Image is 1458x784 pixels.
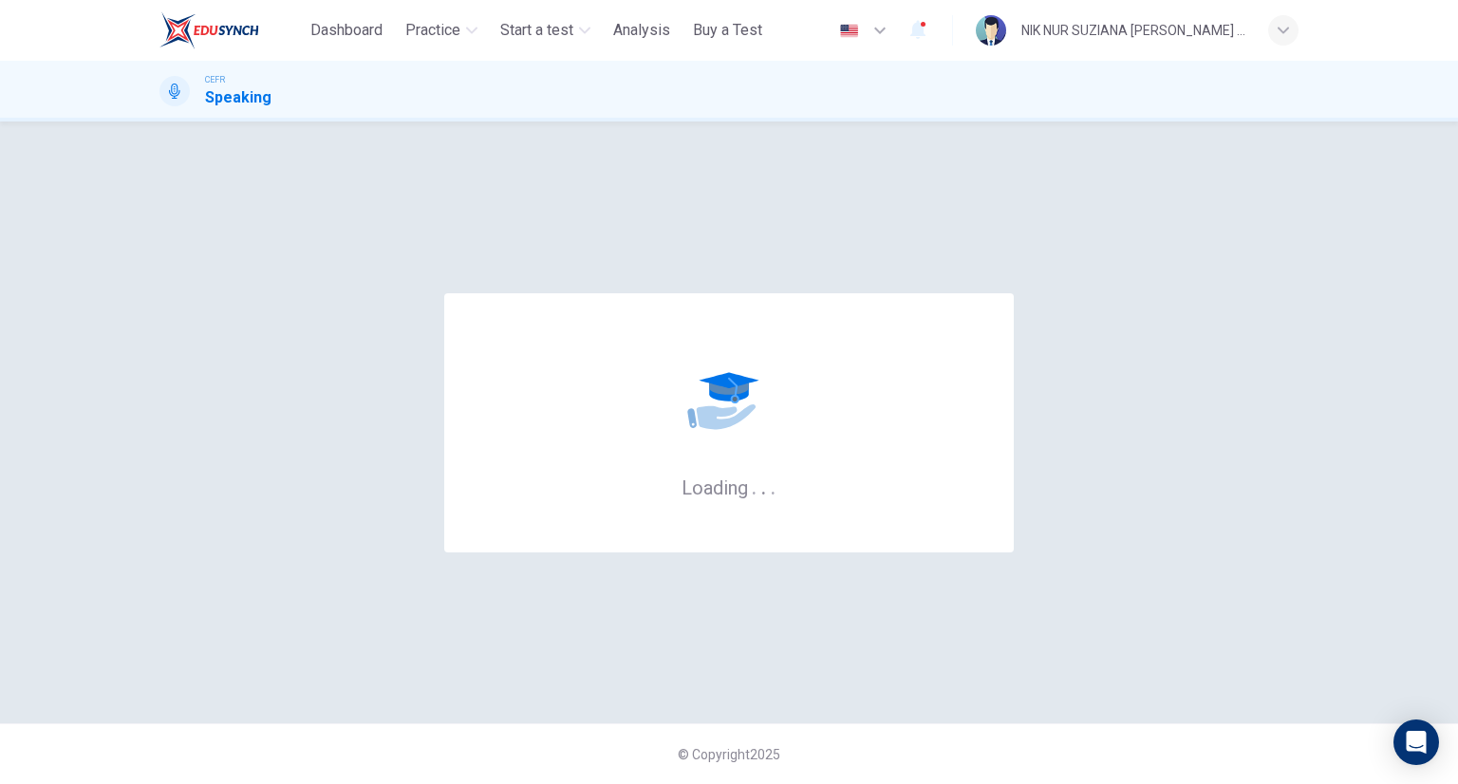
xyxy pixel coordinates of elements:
span: © Copyright 2025 [678,747,780,762]
h6: . [751,470,757,501]
span: CEFR [205,73,225,86]
img: Profile picture [976,15,1006,46]
div: Open Intercom Messenger [1393,719,1439,765]
span: Practice [405,19,460,42]
a: ELTC logo [159,11,303,49]
span: Start a test [500,19,573,42]
button: Practice [398,13,485,47]
h6: . [760,470,767,501]
button: Analysis [606,13,678,47]
button: Dashboard [303,13,390,47]
button: Start a test [493,13,598,47]
h6: . [770,470,776,501]
span: Analysis [613,19,670,42]
button: Buy a Test [685,13,770,47]
img: ELTC logo [159,11,259,49]
span: Dashboard [310,19,383,42]
img: en [837,24,861,38]
span: Buy a Test [693,19,762,42]
h6: Loading [682,475,776,499]
div: NIK NUR SUZIANA [PERSON_NAME] [PERSON_NAME] [1021,19,1245,42]
h1: Speaking [205,86,271,109]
